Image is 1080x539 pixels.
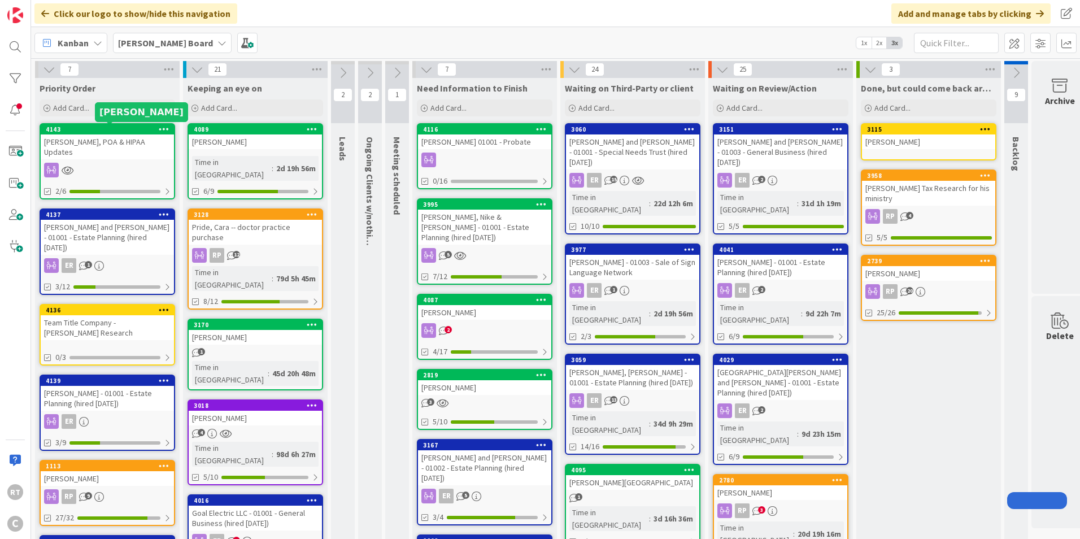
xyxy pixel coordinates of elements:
div: 4087[PERSON_NAME] [418,295,551,320]
span: Keeping an eye on [188,82,262,94]
span: 3/9 [55,437,66,449]
span: 1 [575,493,582,501]
span: 0/16 [433,175,447,187]
span: Ongoing Clients w/nothing ATM [364,137,376,266]
h5: [PERSON_NAME] [99,107,184,118]
div: 3151[PERSON_NAME] and [PERSON_NAME] - 01003 - General Business (hired [DATE]) [714,124,847,169]
div: 4116 [423,125,551,133]
div: 3060 [571,125,699,133]
div: ER [41,258,174,273]
div: 4089 [194,125,322,133]
div: ER [735,403,750,418]
div: Archive [1045,94,1075,107]
div: [PERSON_NAME] and [PERSON_NAME] - 01003 - General Business (hired [DATE]) [714,134,847,169]
span: 2 [445,326,452,333]
b: [PERSON_NAME] Board [118,37,213,49]
div: [PERSON_NAME] [189,134,322,149]
div: 3995 [418,199,551,210]
div: C [7,516,23,532]
span: 25 [733,63,752,76]
span: 1 [198,348,205,355]
a: 4136Team Title Company - [PERSON_NAME] Research0/3 [40,304,175,366]
span: Add Card... [578,103,615,113]
div: [PERSON_NAME], POA & HIPAA Updates [41,134,174,159]
div: RP [189,248,322,263]
div: [PERSON_NAME] [41,471,174,486]
div: 3018[PERSON_NAME] [189,401,322,425]
a: 3167[PERSON_NAME] and [PERSON_NAME] - 01002 - Estate Planning (hired [DATE])ER3/4 [417,439,552,525]
span: Need Information to Finish [417,82,528,94]
a: 2819[PERSON_NAME]5/10 [417,369,552,430]
span: 12 [233,251,240,258]
div: 3128Pride, Cara -- doctor practice purchase [189,210,322,245]
span: 14/16 [581,441,599,453]
div: 4143 [46,125,174,133]
span: : [649,512,651,525]
div: ER [62,414,76,429]
div: [PERSON_NAME] and [PERSON_NAME] - 01001 - Special Needs Trust (hired [DATE]) [566,134,699,169]
div: 4095 [571,466,699,474]
div: RP [862,284,995,299]
div: 3170[PERSON_NAME] [189,320,322,345]
span: 4 [906,212,913,219]
div: 4029[GEOGRAPHIC_DATA][PERSON_NAME] and [PERSON_NAME] - 01001 - Estate Planning (hired [DATE]) [714,355,847,400]
div: 4136Team Title Company - [PERSON_NAME] Research [41,305,174,340]
div: ER [587,283,602,298]
div: ER [418,489,551,503]
div: 4136 [46,306,174,314]
div: ER [735,283,750,298]
div: [PERSON_NAME] - 01001 - Estate Planning (hired [DATE]) [41,386,174,411]
span: 2 [758,286,765,293]
span: : [649,418,651,430]
span: 2 [758,176,765,183]
div: 4095 [566,465,699,475]
span: 3 [427,398,434,406]
div: [PERSON_NAME] Tax Research for his ministry [862,181,995,206]
div: Team Title Company - [PERSON_NAME] Research [41,315,174,340]
div: Time in [GEOGRAPHIC_DATA] [569,506,649,531]
div: Goal Electric LLC - 01001 - General Business (hired [DATE]) [189,506,322,531]
span: : [797,428,799,440]
span: 15 [610,176,617,183]
div: 4029 [714,355,847,365]
div: 2d 19h 56m [273,162,319,175]
div: RP [210,248,224,263]
div: ER [566,173,699,188]
span: 6/9 [729,451,739,463]
div: 3128 [189,210,322,220]
div: 3018 [194,402,322,410]
div: 2819 [418,370,551,380]
div: 2739 [867,257,995,265]
div: Time in [GEOGRAPHIC_DATA] [192,442,272,467]
a: 3060[PERSON_NAME] and [PERSON_NAME] - 01001 - Special Needs Trust (hired [DATE])ERTime in [GEOGRA... [565,123,700,234]
div: ER [714,283,847,298]
div: 4139 [41,376,174,386]
div: Time in [GEOGRAPHIC_DATA] [569,301,649,326]
div: Time in [GEOGRAPHIC_DATA] [569,191,649,216]
div: [PERSON_NAME] [418,305,551,320]
div: ER [566,393,699,408]
a: 4139[PERSON_NAME] - 01001 - Estate Planning (hired [DATE])ER3/9 [40,375,175,451]
div: 4116 [418,124,551,134]
div: 4137 [41,210,174,220]
div: 4041 [714,245,847,255]
a: 4089[PERSON_NAME]Time in [GEOGRAPHIC_DATA]:2d 19h 56m6/9 [188,123,323,199]
img: Visit kanbanzone.com [7,7,23,23]
div: ER [735,173,750,188]
div: 4087 [423,296,551,304]
span: 9 [85,492,92,499]
div: 2739[PERSON_NAME] [862,256,995,281]
input: Quick Filter... [914,33,999,53]
div: 3151 [714,124,847,134]
div: 2819[PERSON_NAME] [418,370,551,395]
a: 3958[PERSON_NAME] Tax Research for his ministryRP5/5 [861,169,996,246]
div: 3059[PERSON_NAME], [PERSON_NAME] - 01001 - Estate Planning (hired [DATE]) [566,355,699,390]
a: 3059[PERSON_NAME], [PERSON_NAME] - 01001 - Estate Planning (hired [DATE])ERTime in [GEOGRAPHIC_DA... [565,354,700,455]
div: RP [883,209,898,224]
div: 2780 [719,476,847,484]
span: 2/6 [55,185,66,197]
div: 9d 23h 15m [799,428,844,440]
div: 79d 5h 45m [273,272,319,285]
span: Backlog [1011,137,1022,171]
div: 31d 1h 19m [799,197,844,210]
